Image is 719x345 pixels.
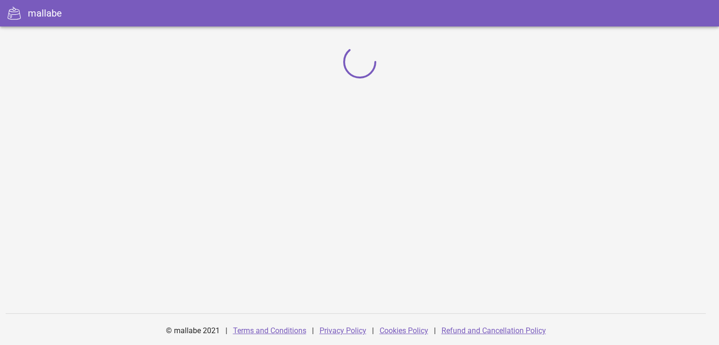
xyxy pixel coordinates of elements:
[380,326,428,335] a: Cookies Policy
[160,319,225,342] div: © mallabe 2021
[320,326,366,335] a: Privacy Policy
[442,326,546,335] a: Refund and Cancellation Policy
[372,319,374,342] div: |
[434,319,436,342] div: |
[312,319,314,342] div: |
[28,6,62,20] div: mallabe
[233,326,306,335] a: Terms and Conditions
[225,319,227,342] div: |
